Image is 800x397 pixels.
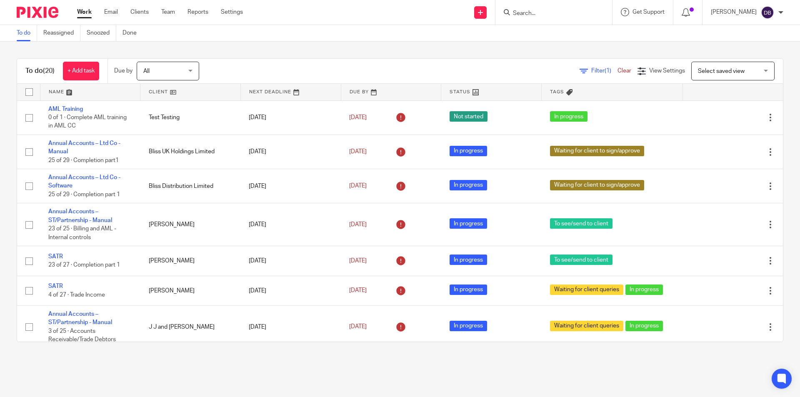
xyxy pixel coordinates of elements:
td: [PERSON_NAME] [140,276,241,305]
span: 23 of 25 · Billing and AML - Internal controls [48,226,116,240]
img: Pixie [17,7,58,18]
a: Team [161,8,175,16]
span: [DATE] [349,183,367,189]
a: Annual Accounts – Ltd Co - Manual [48,140,120,155]
span: In progress [550,111,587,122]
span: Waiting for client queries [550,321,623,331]
a: SATR [48,283,63,289]
span: 0 of 1 · Complete AML training in AML CC [48,115,127,129]
span: To see/send to client [550,218,612,229]
span: 3 of 25 · Accounts Receivable/Trade Debtors [48,328,116,343]
a: + Add task [63,62,99,80]
td: [PERSON_NAME] [140,246,241,276]
img: svg%3E [761,6,774,19]
span: [DATE] [349,115,367,120]
span: [DATE] [349,324,367,330]
span: In progress [450,255,487,265]
td: [PERSON_NAME] [140,203,241,246]
a: Reassigned [43,25,80,41]
span: In progress [450,285,487,295]
span: In progress [450,180,487,190]
a: Annual Accounts – ST/Partnership - Manual [48,311,112,325]
a: Annual Accounts – ST/Partnership - Manual [48,209,112,223]
td: [DATE] [240,135,341,169]
td: [DATE] [240,276,341,305]
input: Search [512,10,587,17]
span: (20) [43,67,55,74]
a: Annual Accounts – Ltd Co - Software [48,175,120,189]
a: Settings [221,8,243,16]
td: [DATE] [240,100,341,135]
span: Select saved view [698,68,745,74]
span: Waiting for client to sign/approve [550,146,644,156]
a: Reports [187,8,208,16]
h1: To do [25,67,55,75]
span: View Settings [649,68,685,74]
span: Get Support [632,9,665,15]
a: Clients [130,8,149,16]
td: J J and [PERSON_NAME] [140,306,241,349]
a: Email [104,8,118,16]
span: 23 of 27 · Completion part 1 [48,262,120,268]
span: [DATE] [349,222,367,227]
td: Bliss Distribution Limited [140,169,241,203]
span: [DATE] [349,258,367,264]
span: [DATE] [349,288,367,294]
a: Done [122,25,143,41]
p: [PERSON_NAME] [711,8,757,16]
span: In progress [450,146,487,156]
a: Work [77,8,92,16]
a: SATR [48,254,63,260]
span: In progress [625,285,663,295]
span: Waiting for client queries [550,285,623,295]
a: Clear [617,68,631,74]
span: 25 of 29 · Completion part1 [48,157,119,163]
a: Snoozed [87,25,116,41]
span: 25 of 29 · Completion part 1 [48,192,120,197]
span: Tags [550,90,564,94]
span: Not started [450,111,487,122]
span: To see/send to client [550,255,612,265]
span: Waiting for client to sign/approve [550,180,644,190]
span: 4 of 27 · Trade Income [48,292,105,298]
p: Due by [114,67,132,75]
a: AML Training [48,106,83,112]
td: Bliss UK Holdings Limited [140,135,241,169]
td: [DATE] [240,306,341,349]
span: In progress [625,321,663,331]
a: To do [17,25,37,41]
td: [DATE] [240,246,341,276]
td: [DATE] [240,203,341,246]
span: [DATE] [349,149,367,155]
span: (1) [605,68,611,74]
span: In progress [450,321,487,331]
td: Test Testing [140,100,241,135]
span: All [143,68,150,74]
td: [DATE] [240,169,341,203]
span: Filter [591,68,617,74]
span: In progress [450,218,487,229]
